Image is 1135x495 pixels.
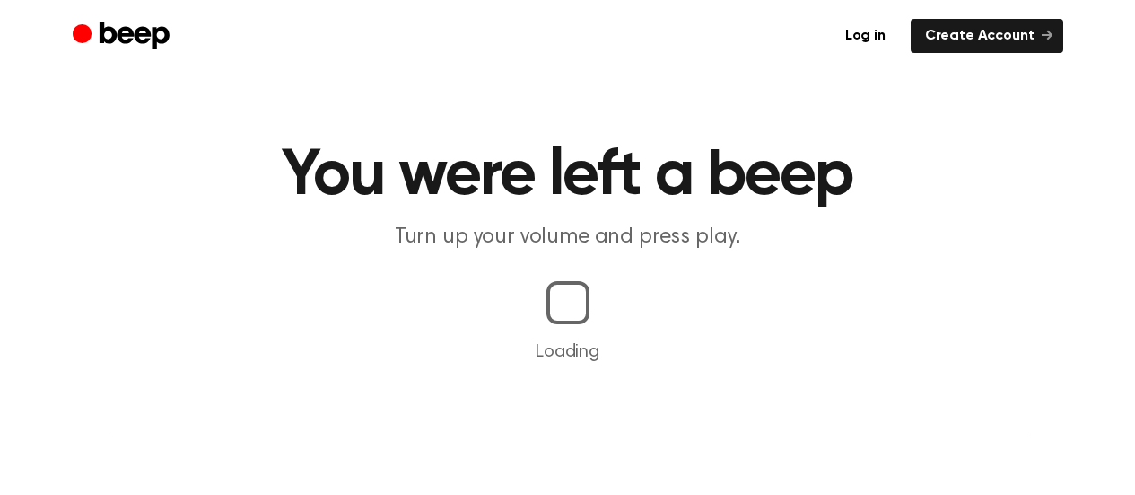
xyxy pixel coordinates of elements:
a: Log in [831,19,900,53]
a: Create Account [911,19,1063,53]
p: Loading [22,339,1113,366]
a: Beep [73,19,174,54]
h1: You were left a beep [109,144,1027,208]
p: Turn up your volume and press play. [223,223,912,252]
